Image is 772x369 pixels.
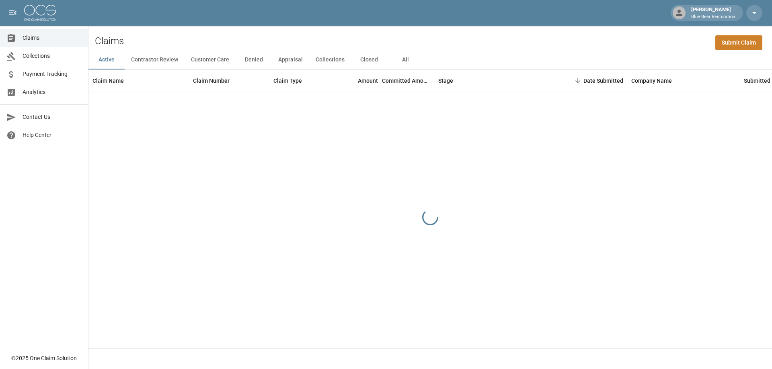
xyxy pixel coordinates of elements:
button: Sort [572,75,583,86]
button: Appraisal [272,50,309,69]
div: Amount [330,69,382,92]
a: Submit Claim [715,35,762,50]
span: Claims [23,34,82,42]
span: Contact Us [23,113,82,121]
div: Company Name [627,69,740,92]
span: Payment Tracking [23,70,82,78]
div: Claim Type [273,69,302,92]
button: open drawer [5,5,21,21]
span: Analytics [23,88,82,96]
div: Stage [438,69,453,92]
div: Stage [434,69,555,92]
button: Collections [309,50,351,69]
div: Claim Number [189,69,269,92]
img: ocs-logo-white-transparent.png [24,5,56,21]
h2: Claims [95,35,124,47]
div: Claim Name [92,69,124,92]
div: © 2025 One Claim Solution [11,354,77,362]
div: Date Submitted [555,69,627,92]
p: Blue Bear Restoration [691,14,735,20]
div: Claim Type [269,69,330,92]
div: Company Name [631,69,672,92]
div: Claim Name [88,69,189,92]
button: Denied [236,50,272,69]
button: Customer Care [185,50,236,69]
div: Committed Amount [382,69,430,92]
button: Contractor Review [125,50,185,69]
div: Committed Amount [382,69,434,92]
button: Active [88,50,125,69]
div: Date Submitted [583,69,623,92]
div: dynamic tabs [88,50,772,69]
button: Closed [351,50,387,69]
div: Amount [358,69,378,92]
span: Collections [23,52,82,60]
div: [PERSON_NAME] [688,6,738,20]
button: All [387,50,423,69]
div: Claim Number [193,69,230,92]
span: Help Center [23,131,82,139]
